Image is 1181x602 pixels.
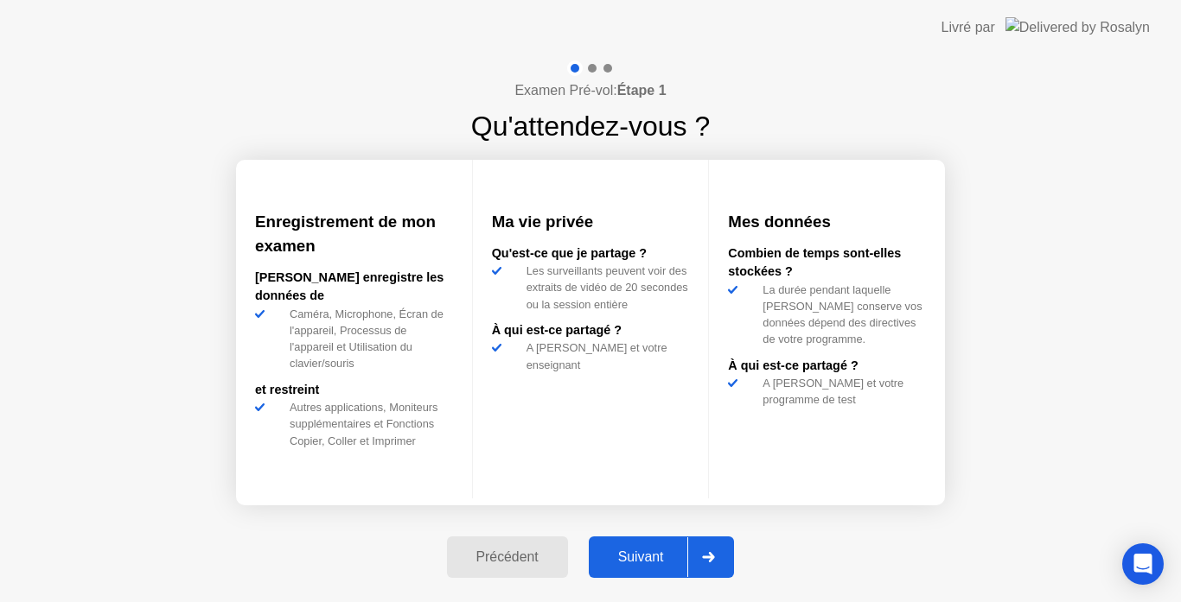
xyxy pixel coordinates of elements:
b: Étape 1 [617,83,667,98]
button: Suivant [589,536,735,578]
div: et restreint [255,381,453,400]
h4: Examen Pré-vol: [514,80,666,101]
div: A [PERSON_NAME] et votre programme de test [756,375,926,408]
img: Delivered by Rosalyn [1005,17,1150,37]
div: A [PERSON_NAME] et votre enseignant [520,339,690,372]
div: Livré par [942,17,995,38]
div: À qui est-ce partagé ? [728,357,926,376]
div: À qui est-ce partagé ? [492,321,690,340]
div: Caméra, Microphone, Écran de l'appareil, Processus de l'appareil et Utilisation du clavier/souris [283,306,453,372]
div: Précédent [452,549,563,565]
div: Open Intercom Messenger [1122,543,1164,585]
div: La durée pendant laquelle [PERSON_NAME] conserve vos données dépend des directives de votre progr... [756,282,926,348]
button: Précédent [447,536,568,578]
div: Qu'est-ce que je partage ? [492,244,690,263]
div: [PERSON_NAME] enregistre les données de [255,269,453,306]
div: Combien de temps sont-elles stockées ? [728,244,926,282]
div: Autres applications, Moniteurs supplémentaires et Fonctions Copier, Coller et Imprimer [283,399,453,449]
h3: Mes données [728,210,926,234]
div: Suivant [594,549,688,565]
h3: Ma vie privée [492,210,690,234]
h1: Qu'attendez-vous ? [471,105,711,147]
div: Les surveillants peuvent voir des extraits de vidéo de 20 secondes ou la session entière [520,263,690,313]
h3: Enregistrement de mon examen [255,210,453,258]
